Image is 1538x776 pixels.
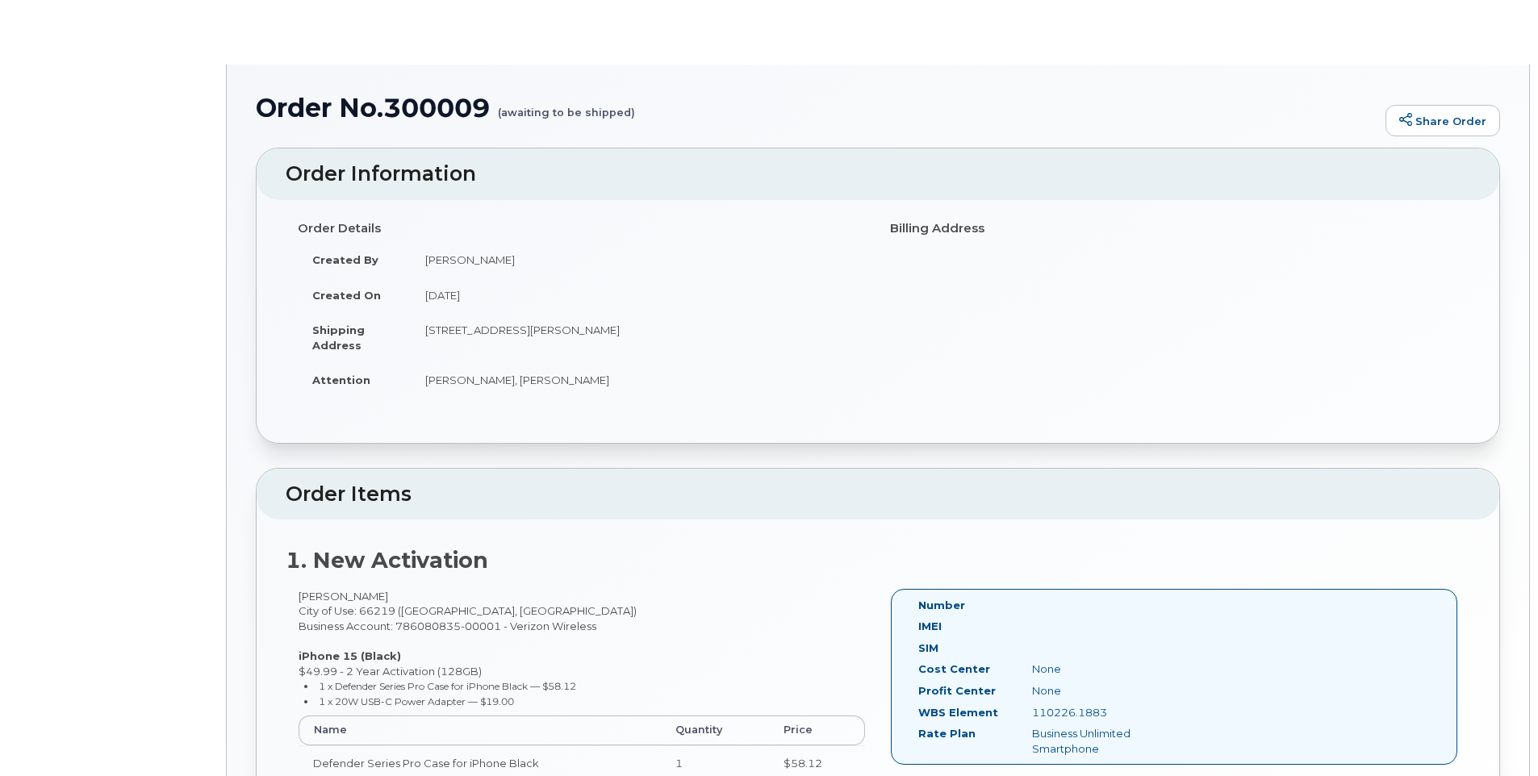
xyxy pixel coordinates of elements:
h2: Order Items [286,483,1470,506]
a: Share Order [1385,105,1500,137]
th: Quantity [661,716,769,745]
label: SIM [918,640,938,656]
strong: 1. New Activation [286,547,488,574]
div: Business Unlimited Smartphone [1020,726,1180,756]
div: 110226.1883 [1020,705,1180,720]
label: Cost Center [918,661,990,677]
td: [DATE] [411,277,866,313]
td: [STREET_ADDRESS][PERSON_NAME] [411,312,866,362]
label: Number [918,598,965,613]
label: WBS Element [918,705,998,720]
td: [PERSON_NAME], [PERSON_NAME] [411,362,866,398]
h2: Order Information [286,163,1470,186]
strong: Created By [312,253,378,266]
small: 1 x Defender Series Pro Case for iPhone Black — $58.12 [319,680,576,692]
strong: iPhone 15 (Black) [299,649,401,662]
th: Name [299,716,661,745]
small: (awaiting to be shipped) [498,94,635,119]
h4: Billing Address [890,222,1458,236]
strong: Shipping Address [312,323,365,352]
td: [PERSON_NAME] [411,242,866,277]
strong: Created On [312,289,381,302]
label: Rate Plan [918,726,976,741]
th: Price [769,716,865,745]
strong: Attention [312,373,370,386]
small: 1 x 20W USB-C Power Adapter — $19.00 [319,695,514,707]
h4: Order Details [298,222,866,236]
label: IMEI [918,619,942,634]
label: Profit Center [918,683,996,699]
div: None [1020,683,1180,699]
h1: Order No.300009 [256,94,1377,122]
div: None [1020,661,1180,677]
